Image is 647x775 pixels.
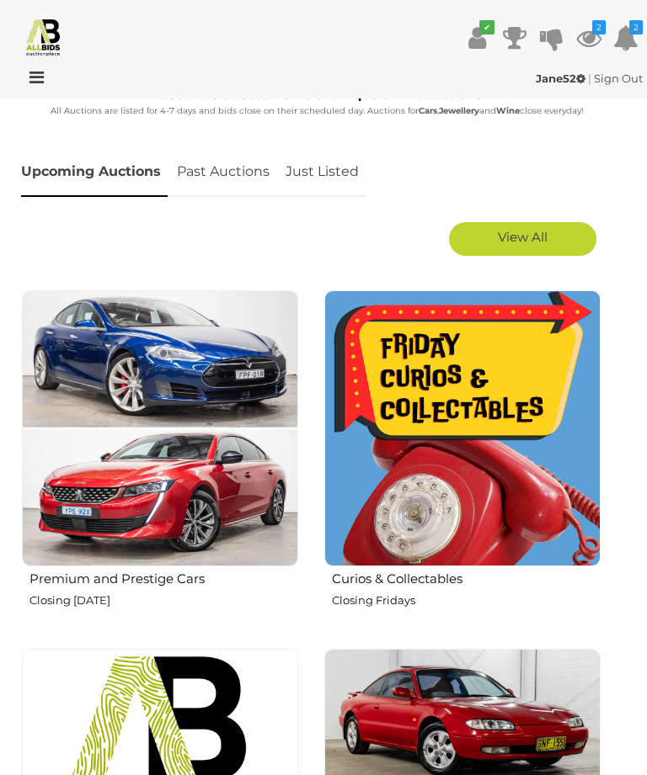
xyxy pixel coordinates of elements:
p: All Auctions are listed for 4-7 days and bids close on their scheduled day. Auctions for , and cl... [21,104,613,119]
a: Jane52 [536,72,588,85]
h2: Curios & Collectables [332,568,601,587]
a: 2 [576,23,602,53]
a: View All [449,222,596,256]
i: ✔ [479,20,495,35]
p: Closing Fridays [332,591,601,610]
a: Past Auctions [170,147,276,197]
a: Curios & Collectables Closing Fridays [323,289,601,635]
h1: Australia's trusted home of unique online auctions [21,88,613,102]
a: ✔ [465,23,490,53]
strong: Wine [496,105,520,116]
span: View All [498,229,548,245]
img: Allbids.com.au [24,17,63,56]
i: 2 [592,20,606,35]
a: Premium and Prestige Cars Closing [DATE] [21,289,298,635]
a: Upcoming Auctions [21,147,168,197]
a: Sign Out [594,72,643,85]
strong: Jane52 [536,72,586,85]
p: Closing [DATE] [29,591,298,610]
strong: Cars [419,105,437,116]
a: Just Listed [279,147,366,197]
strong: Jewellery [439,105,479,116]
h2: Premium and Prestige Cars [29,568,298,587]
a: 2 [613,23,639,53]
i: 2 [629,20,643,35]
img: Premium and Prestige Cars [22,290,298,566]
img: Curios & Collectables [324,290,601,566]
span: | [588,72,591,85]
